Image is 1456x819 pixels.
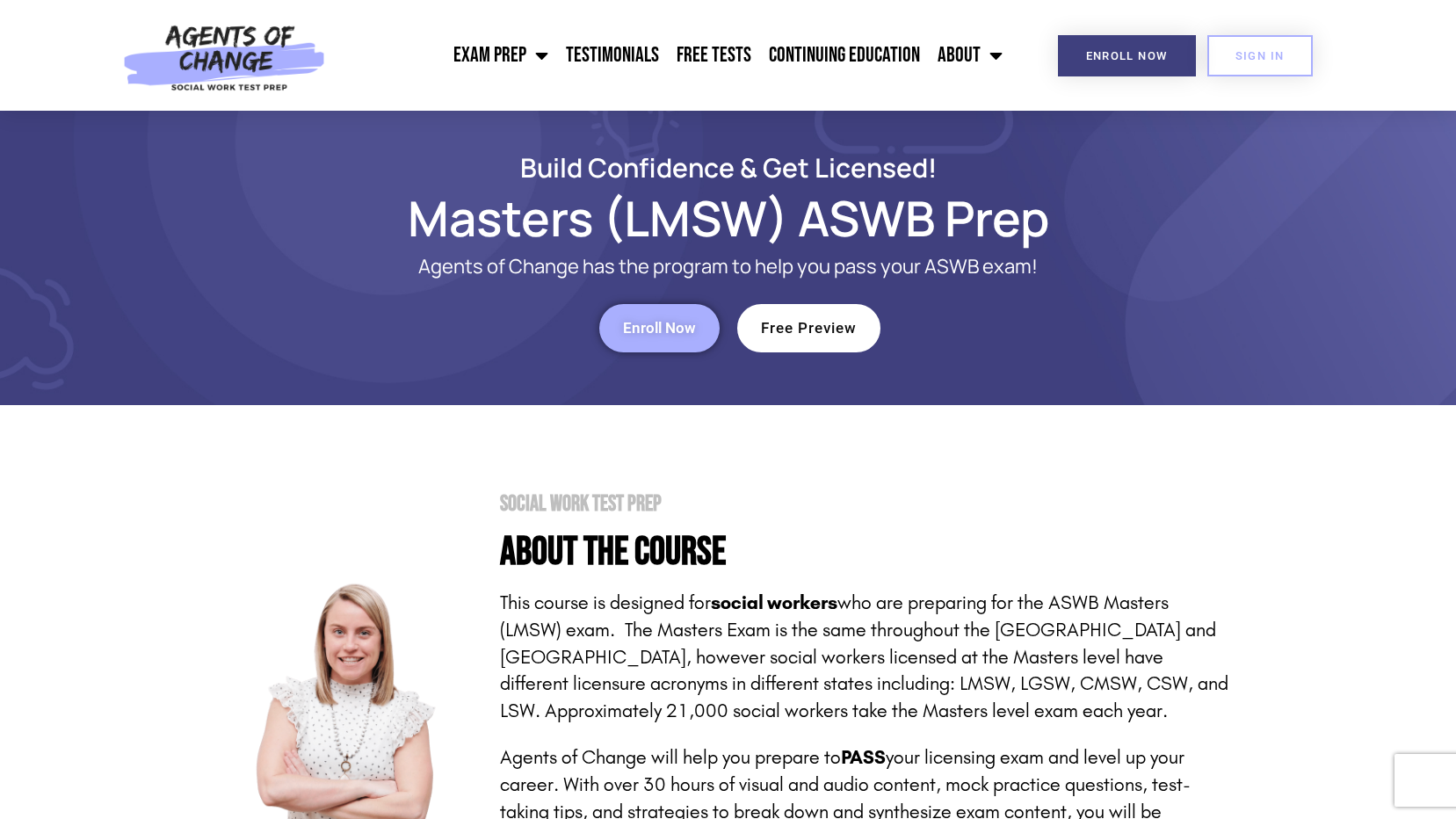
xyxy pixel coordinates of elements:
a: About [929,33,1011,77]
h4: About the Course [500,533,1229,572]
strong: social workers [711,591,837,614]
h2: Social Work Test Prep [500,493,1229,515]
p: Agents of Change has the program to help you pass your ASWB exam! [298,256,1159,278]
a: Testimonials [557,33,668,77]
h1: Masters (LMSW) ASWB Prep [228,198,1229,238]
a: Enroll Now [599,304,720,352]
a: Enroll Now [1058,35,1196,76]
span: Enroll Now [1086,50,1168,62]
strong: PASS [841,746,886,769]
a: Free Tests [668,33,760,77]
span: SIGN IN [1235,50,1285,62]
span: Free Preview [761,321,857,336]
h2: Build Confidence & Get Licensed! [228,155,1229,180]
a: SIGN IN [1207,35,1313,76]
nav: Menu [335,33,1011,77]
a: Continuing Education [760,33,929,77]
a: Free Preview [737,304,880,352]
p: This course is designed for who are preparing for the ASWB Masters (LMSW) exam. The Masters Exam ... [500,590,1229,725]
a: Exam Prep [445,33,557,77]
span: Enroll Now [623,321,696,336]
